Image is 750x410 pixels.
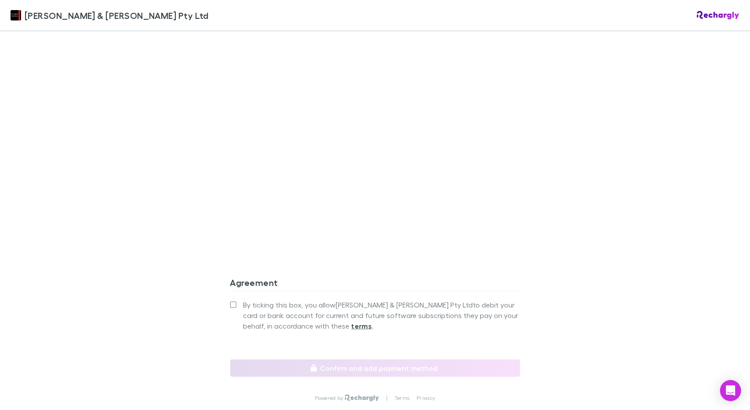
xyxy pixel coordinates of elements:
[228,36,522,237] iframe: 安全地址输入框
[230,359,520,377] button: Confirm and add payment method
[243,300,520,331] span: By ticking this box, you allow [PERSON_NAME] & [PERSON_NAME] Pty Ltd to debit your card or bank a...
[697,11,739,20] img: Rechargly Logo
[11,10,21,21] img: Douglas & Harrison Pty Ltd's Logo
[345,395,379,402] img: Rechargly Logo
[720,380,741,401] div: Open Intercom Messenger
[395,395,409,402] a: Terms
[351,322,372,330] strong: terms
[315,395,345,402] p: Powered by
[417,395,435,402] a: Privacy
[386,395,388,402] p: |
[230,277,520,291] h3: Agreement
[25,9,209,22] span: [PERSON_NAME] & [PERSON_NAME] Pty Ltd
